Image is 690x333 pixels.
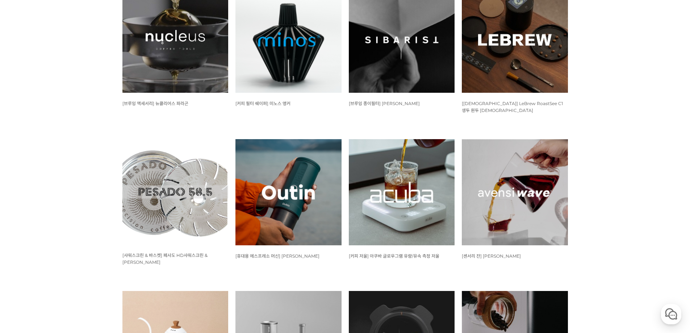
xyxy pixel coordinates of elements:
[462,253,521,259] a: [센서리 잔] [PERSON_NAME]
[66,241,75,247] span: 대화
[349,253,439,259] a: [커피 저울] 아쿠바 글로우그램 유량/유속 측정 저울
[122,101,188,106] span: [브루잉 액세서리] 뉴클리어스 파라곤
[349,100,420,106] a: [브루잉 종이필터] [PERSON_NAME]
[48,230,93,248] a: 대화
[122,252,208,265] a: [샤워스크린 & 바스켓] 페사도 HD샤워스크린 & [PERSON_NAME]
[2,230,48,248] a: 홈
[235,139,342,245] img: 아우틴 나노 휴대용 에스프레소 머신
[349,139,455,245] img: 아쿠바 글로우그램 유량/유속 측정 저울
[122,139,229,245] img: 페사도 HD샤워스크린, HE바스켓
[235,100,290,106] a: [커피 필터 쉐이퍼] 미노스 앵커
[122,100,188,106] a: [브루잉 액세서리] 뉴클리어스 파라곤
[462,100,563,113] a: [[DEMOGRAPHIC_DATA]] LeBrew RoastSee C1 생두 원두 [DEMOGRAPHIC_DATA]
[235,253,319,259] a: [휴대용 에스프레소 머신] [PERSON_NAME]
[23,241,27,246] span: 홈
[349,101,420,106] span: [브루잉 종이필터] [PERSON_NAME]
[122,253,208,265] span: [샤워스크린 & 바스켓] 페사도 HD샤워스크린 & [PERSON_NAME]
[93,230,139,248] a: 설정
[235,101,290,106] span: [커피 필터 쉐이퍼] 미노스 앵커
[112,241,121,246] span: 설정
[462,139,568,245] img: 아벤시 웨이브
[462,101,563,113] span: [[DEMOGRAPHIC_DATA]] LeBrew RoastSee C1 생두 원두 [DEMOGRAPHIC_DATA]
